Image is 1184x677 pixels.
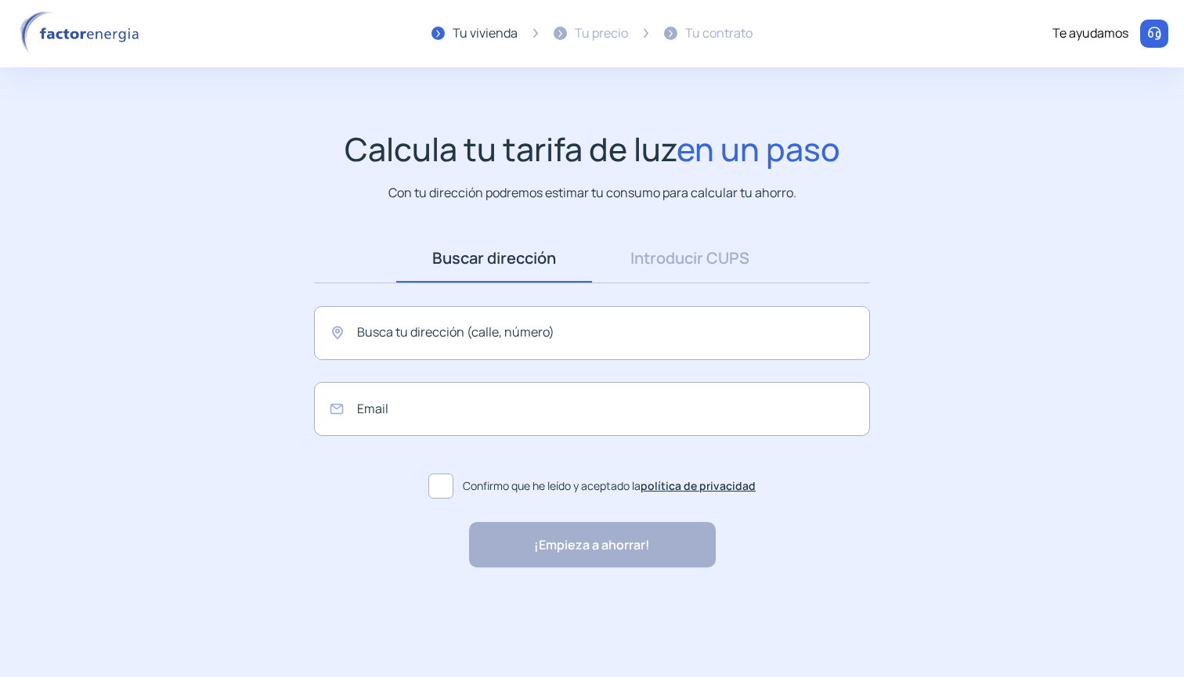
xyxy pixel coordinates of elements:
[1052,23,1128,44] div: Te ayudamos
[16,11,149,56] img: logo factor
[677,127,840,171] span: en un paso
[453,23,518,44] div: Tu vivienda
[345,130,840,168] h1: Calcula tu tarifa de luz
[641,478,756,493] a: política de privacidad
[1146,26,1162,41] img: llamar
[685,23,753,44] div: Tu contrato
[388,183,796,203] p: Con tu dirección podremos estimar tu consumo para calcular tu ahorro.
[396,234,592,283] a: Buscar dirección
[592,234,788,283] a: Introducir CUPS
[575,23,628,44] div: Tu precio
[463,477,756,495] span: Confirmo que he leído y aceptado la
